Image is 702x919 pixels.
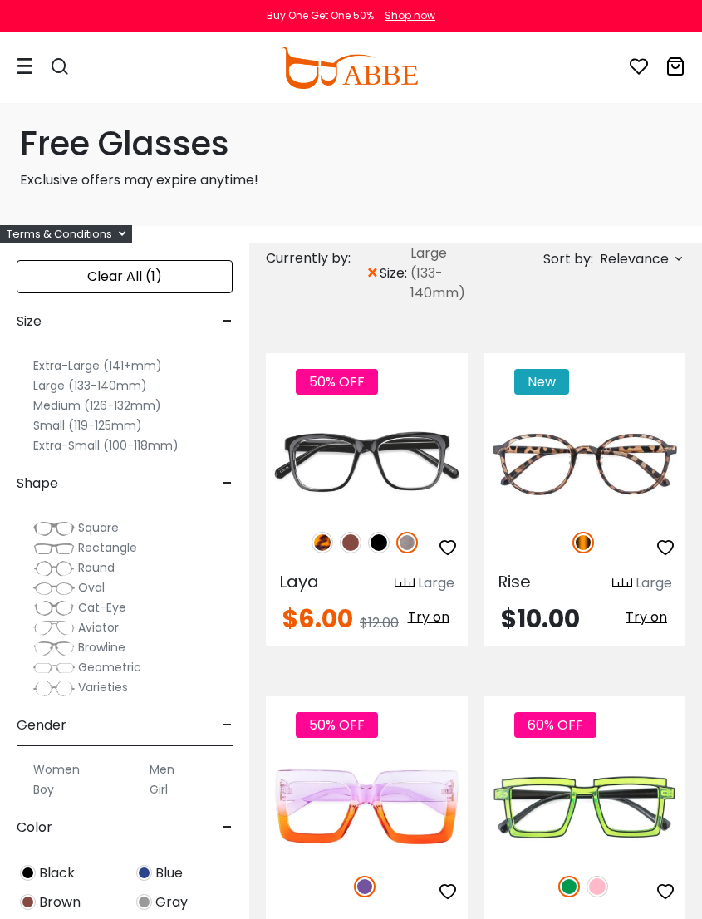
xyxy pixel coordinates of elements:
span: Blue [155,863,183,883]
span: Try on [408,607,449,627]
img: abbeglasses.com [281,47,417,89]
div: Large [636,573,672,593]
span: Size [17,302,42,342]
label: Women [33,759,80,779]
div: Buy One Get One 50% [267,8,374,23]
img: Green [558,876,580,897]
img: Round.png [33,560,75,577]
span: size: [380,263,410,283]
span: Browline [78,639,125,656]
img: Geometric.png [33,660,75,676]
span: 60% OFF [514,712,596,738]
img: Rectangle.png [33,540,75,557]
label: Boy [33,779,54,799]
span: - [222,808,233,848]
label: Men [150,759,174,779]
span: $12.00 [360,613,399,632]
span: Cat-Eye [78,599,126,616]
img: Square.png [33,520,75,537]
button: Try on [621,607,672,628]
span: Black [39,863,75,883]
img: Purple Spark - Plastic ,Universal Bridge Fit [266,756,468,857]
img: Gun Laya - Plastic ,Universal Bridge Fit [266,413,468,514]
span: Large (133-140mm) [410,243,469,303]
span: Aviator [78,619,119,636]
img: Brown [20,894,36,910]
span: 50% OFF [296,369,378,395]
img: Gray [136,894,152,910]
div: Currently by: [266,243,366,273]
label: Extra-Small (100-118mm) [33,435,179,455]
img: Aviator.png [33,620,75,636]
span: Shape [17,464,58,504]
span: Square [78,519,119,536]
div: Large [418,573,454,593]
span: × [366,258,380,288]
span: - [222,302,233,342]
span: Gray [155,892,188,912]
span: Rise [498,570,531,593]
span: Varieties [78,679,128,695]
label: Extra-Large (141+mm) [33,356,162,376]
p: Exclusive offers may expire anytime! [20,170,682,190]
img: size ruler [612,577,632,590]
span: Color [17,808,52,848]
img: Black [20,865,36,881]
img: Tortoise [572,532,594,553]
a: Shop now [376,8,435,22]
img: Purple [354,876,376,897]
span: 50% OFF [296,712,378,738]
span: Rectangle [78,539,137,556]
img: Pink [587,876,608,897]
img: Tortoise Rise - Plastic ,Adjust Nose Pads [484,413,686,514]
span: - [222,464,233,504]
img: Cat-Eye.png [33,600,75,617]
div: Clear All (1) [17,260,233,293]
span: $10.00 [501,601,580,636]
span: Gender [17,705,66,745]
img: Black [368,532,390,553]
span: Sort by: [543,249,593,268]
span: Relevance [600,244,669,274]
img: Leopard [312,532,333,553]
h1: Free Glasses [20,124,682,164]
span: Oval [78,579,105,596]
button: Try on [403,607,454,628]
span: $6.00 [282,601,353,636]
span: New [514,369,569,395]
img: Browline.png [33,640,75,656]
span: Try on [626,607,667,627]
label: Medium (126-132mm) [33,396,161,415]
span: Brown [39,892,81,912]
img: Blue [136,865,152,881]
img: size ruler [395,577,415,590]
img: Brown [340,532,361,553]
img: Green Causeway - Plastic ,Universal Bridge Fit [484,756,686,857]
span: Geometric [78,659,141,676]
img: Varieties.png [33,680,75,697]
label: Small (119-125mm) [33,415,142,435]
img: Oval.png [33,580,75,597]
span: - [222,705,233,745]
div: Shop now [385,8,435,23]
label: Large (133-140mm) [33,376,147,396]
span: Laya [279,570,319,593]
label: Girl [150,779,168,799]
span: Round [78,559,115,576]
img: Gun [396,532,418,553]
